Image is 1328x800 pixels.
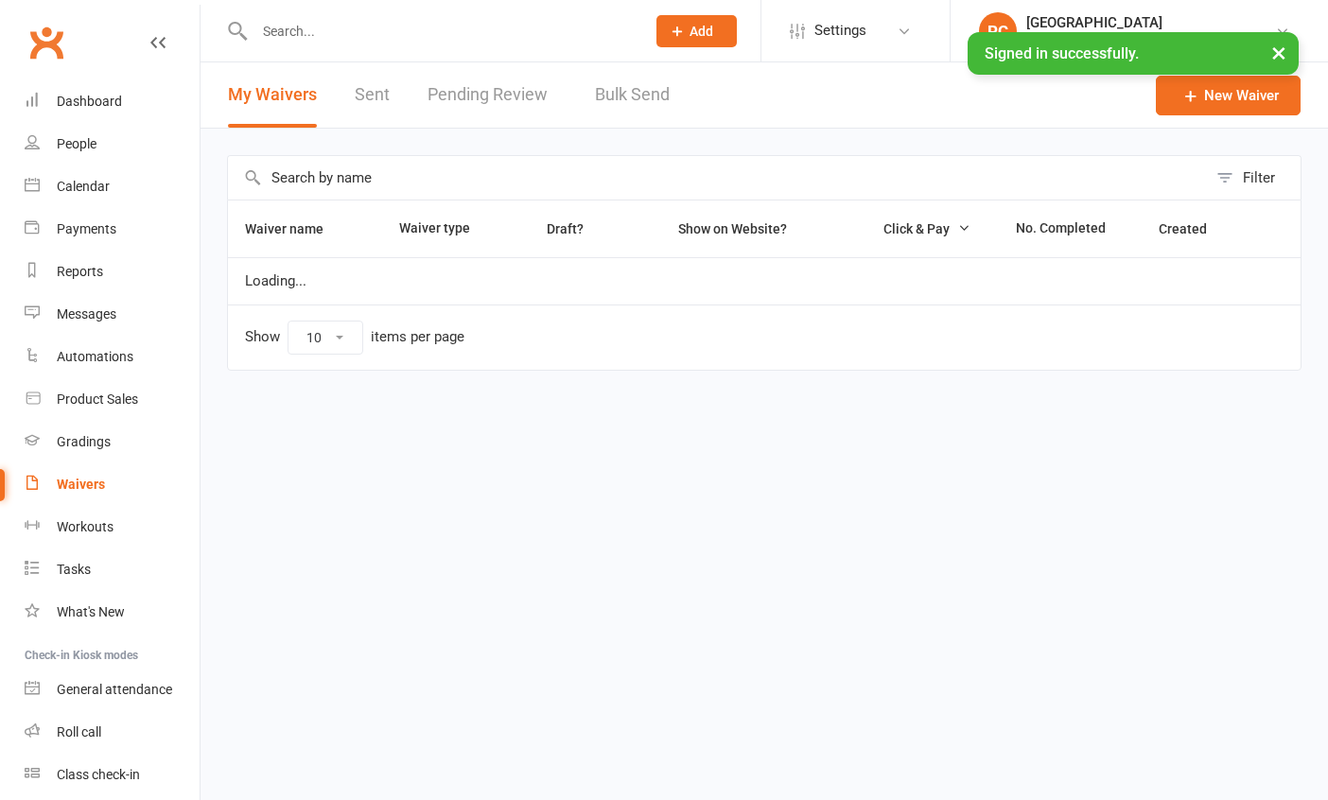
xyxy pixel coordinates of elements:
a: Messages [25,293,200,336]
div: PC [979,12,1017,50]
div: Messages [57,306,116,322]
button: Draft? [530,217,604,240]
span: Click & Pay [883,221,950,236]
div: Class check-in [57,767,140,782]
input: Search by name [228,156,1207,200]
button: × [1262,32,1296,73]
button: Waiver name [245,217,344,240]
a: Waivers [25,463,200,506]
a: General attendance kiosk mode [25,669,200,711]
div: What's New [57,604,125,619]
button: Click & Pay [866,217,970,240]
a: Class kiosk mode [25,754,200,796]
a: Reports [25,251,200,293]
a: Dashboard [25,80,200,123]
div: Calendar [57,179,110,194]
a: New Waiver [1156,76,1301,115]
a: Product Sales [25,378,200,421]
span: Settings [814,9,866,52]
span: Show on Website? [678,221,787,236]
div: People [57,136,96,151]
div: Filter [1243,166,1275,189]
a: Payments [25,208,200,251]
a: People [25,123,200,165]
div: General attendance [57,682,172,697]
button: Add [656,15,737,47]
div: Gradings [57,434,111,449]
button: Created [1159,217,1228,240]
td: Loading... [228,257,1301,304]
div: Reports [57,264,103,279]
span: Created [1159,221,1228,236]
span: Add [690,24,713,39]
input: Search... [249,18,632,44]
div: Roll call [57,724,101,739]
div: Tasks [57,562,91,577]
a: Tasks [25,548,200,591]
div: Dashboard [57,94,122,109]
a: Workouts [25,506,200,548]
a: Gradings [25,421,200,463]
div: Payments [57,221,116,236]
a: Bulk Send [595,62,670,128]
a: Clubworx [23,19,70,66]
div: Workouts [57,519,114,534]
button: Show on Website? [661,217,808,240]
span: Signed in successfully. [985,44,1139,62]
div: Automations [57,349,133,364]
th: Waiver type [382,200,503,257]
span: Draft? [547,221,584,236]
a: Calendar [25,165,200,208]
a: Pending Review [428,62,557,128]
span: Waiver name [245,221,344,236]
div: Waivers [57,477,105,492]
div: Show [245,321,464,355]
a: What's New [25,591,200,634]
a: Automations [25,336,200,378]
div: items per page [371,329,464,345]
div: Pollets Martial Arts - [GEOGRAPHIC_DATA] [1026,31,1275,48]
div: Product Sales [57,391,138,407]
a: Sent [355,62,390,128]
div: [GEOGRAPHIC_DATA] [1026,14,1275,31]
th: No. Completed [999,200,1143,257]
button: Filter [1207,156,1301,200]
a: Roll call [25,711,200,754]
button: My Waivers [228,62,317,128]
